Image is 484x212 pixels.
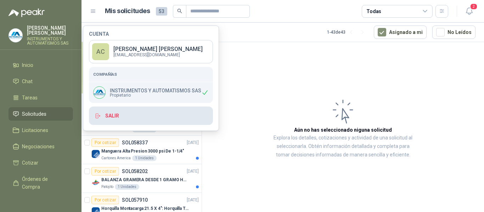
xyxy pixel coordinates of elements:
[187,168,199,175] p: [DATE]
[470,3,478,10] span: 2
[9,172,73,194] a: Órdenes de Compra
[113,46,203,52] p: [PERSON_NAME] [PERSON_NAME]
[22,126,48,134] span: Licitaciones
[22,78,33,85] span: Chat
[110,93,201,97] span: Propietario
[91,178,100,187] img: Company Logo
[101,205,190,212] p: Horquilla Montacarga 21.5 X 4": Horquilla Telescopica Overall size 2108 x 660 x 324mm
[105,6,150,16] h1: Mis solicitudes
[94,87,105,98] img: Company Logo
[27,25,73,35] p: [PERSON_NAME] [PERSON_NAME]
[89,107,213,125] button: Salir
[132,155,157,161] div: 1 Unidades
[9,124,73,137] a: Licitaciones
[22,110,46,118] span: Solicitudes
[113,53,203,57] p: [EMAIL_ADDRESS][DOMAIN_NAME]
[91,138,119,147] div: Por cotizar
[22,175,66,191] span: Órdenes de Compra
[9,29,22,42] img: Company Logo
[366,7,381,15] div: Todas
[9,58,73,72] a: Inicio
[432,25,475,39] button: No Leídos
[27,37,73,45] p: INSTRUMENTOS Y AUTOMATISMOS SAS
[101,184,113,190] p: Patojito
[91,150,100,158] img: Company Logo
[101,155,131,161] p: Cartones America
[327,27,368,38] div: 1 - 43 de 43
[156,7,167,16] span: 53
[177,8,182,13] span: search
[93,71,209,78] h5: Compañías
[9,140,73,153] a: Negociaciones
[101,148,184,155] p: Manguera Alta Presion 3000 psi De 1-1/4"
[91,167,119,176] div: Por cotizar
[9,156,73,170] a: Cotizar
[101,177,190,183] p: BALANZA GRAMERA DESDE 1 GRAMO HASTA 5 GRAMOS
[374,25,427,39] button: Asignado a mi
[122,197,148,202] p: SOL057910
[89,40,213,63] a: AC[PERSON_NAME] [PERSON_NAME][EMAIL_ADDRESS][DOMAIN_NAME]
[273,134,413,159] p: Explora los detalles, cotizaciones y actividad de una solicitud al seleccionarla. Obtén informaci...
[22,61,33,69] span: Inicio
[89,82,213,103] div: Company LogoINSTRUMENTOS Y AUTOMATISMOS SASPropietario
[187,197,199,204] p: [DATE]
[81,164,202,193] a: Por cotizarSOL058202[DATE] Company LogoBALANZA GRAMERA DESDE 1 GRAMO HASTA 5 GRAMOSPatojito1 Unid...
[110,88,201,93] p: INSTRUMENTOS Y AUTOMATISMOS SAS
[9,107,73,121] a: Solicitudes
[22,159,38,167] span: Cotizar
[122,140,148,145] p: SOL058337
[122,169,148,174] p: SOL058202
[187,139,199,146] p: [DATE]
[22,94,38,102] span: Tareas
[9,91,73,104] a: Tareas
[115,184,139,190] div: 1 Unidades
[463,5,475,18] button: 2
[91,196,119,204] div: Por cotizar
[22,143,55,150] span: Negociaciones
[9,75,73,88] a: Chat
[294,126,392,134] h3: Aún no has seleccionado niguna solicitud
[9,8,45,17] img: Logo peakr
[81,136,202,164] a: Por cotizarSOL058337[DATE] Company LogoManguera Alta Presion 3000 psi De 1-1/4"Cartones America1 ...
[89,31,213,36] h4: Cuenta
[92,43,109,60] div: AC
